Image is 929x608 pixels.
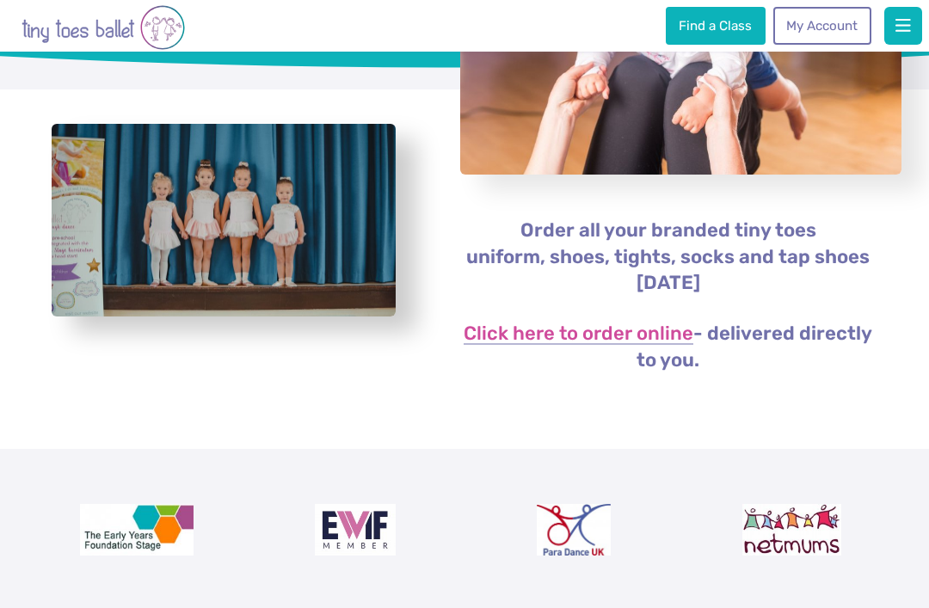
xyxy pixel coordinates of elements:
a: View full-size image [52,124,396,317]
p: Order all your branded tiny toes uniform, shoes, tights, socks and tap shoes [DATE] [458,218,877,298]
p: - delivered directly to you. [458,321,877,374]
img: Encouraging Women Into Franchising [315,504,397,556]
img: The Early Years Foundation Stage [80,504,194,556]
a: Find a Class [666,7,766,45]
img: Para Dance UK [537,504,611,556]
img: tiny toes ballet [22,3,185,52]
a: Click here to order online [464,324,693,345]
a: My Account [773,7,871,45]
